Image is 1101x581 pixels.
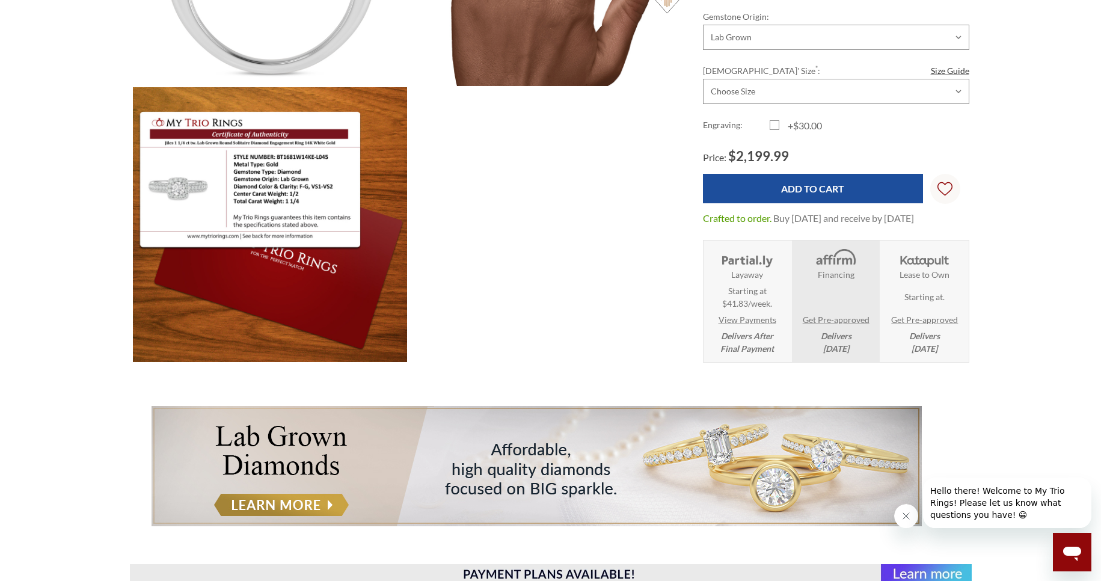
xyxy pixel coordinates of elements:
li: Katapult [881,241,968,362]
label: [DEMOGRAPHIC_DATA]' Size : [703,64,969,77]
em: Delivers [909,330,940,355]
em: Delivers After Final Payment [720,330,774,355]
strong: Lease to Own [900,268,949,281]
a: Get Pre-approved [891,313,958,326]
a: Banner [152,406,950,526]
span: [DATE] [912,343,937,354]
a: Wish Lists [930,174,960,204]
label: +$30.00 [770,118,836,133]
strong: Financing [818,268,854,281]
dt: Crafted to order. [703,211,771,226]
a: View Payments [719,313,776,326]
em: Delivers [821,330,851,355]
label: Engraving: [703,118,770,133]
strong: Layaway [731,268,763,281]
iframe: Close message [894,504,918,528]
img: Affirm [808,248,863,268]
span: Starting at . [904,290,945,303]
a: Get Pre-approved [803,313,869,326]
iframe: Message from company [923,478,1091,528]
a: Size Guide [931,64,969,77]
span: Starting at $41.83/week. [722,284,772,310]
img: Banner [152,406,922,526]
span: [DATE] [823,343,849,354]
label: Gemstone Origin: [703,10,969,23]
svg: Wish Lists [937,144,952,234]
li: Affirm [792,241,879,362]
img: Layaway [719,248,775,268]
input: Add to Cart [703,174,923,203]
li: Layaway [704,241,791,362]
span: Price: [703,152,726,163]
img: Jiles 1 1/5 ct tw. Lab Grown Round Solitaire Engagement Ring 14K White Gold [133,87,408,362]
img: Katapult [897,248,952,268]
span: $2,199.99 [728,148,789,164]
iframe: Button to launch messaging window [1053,533,1091,571]
dd: Buy [DATE] and receive by [DATE] [773,211,914,226]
